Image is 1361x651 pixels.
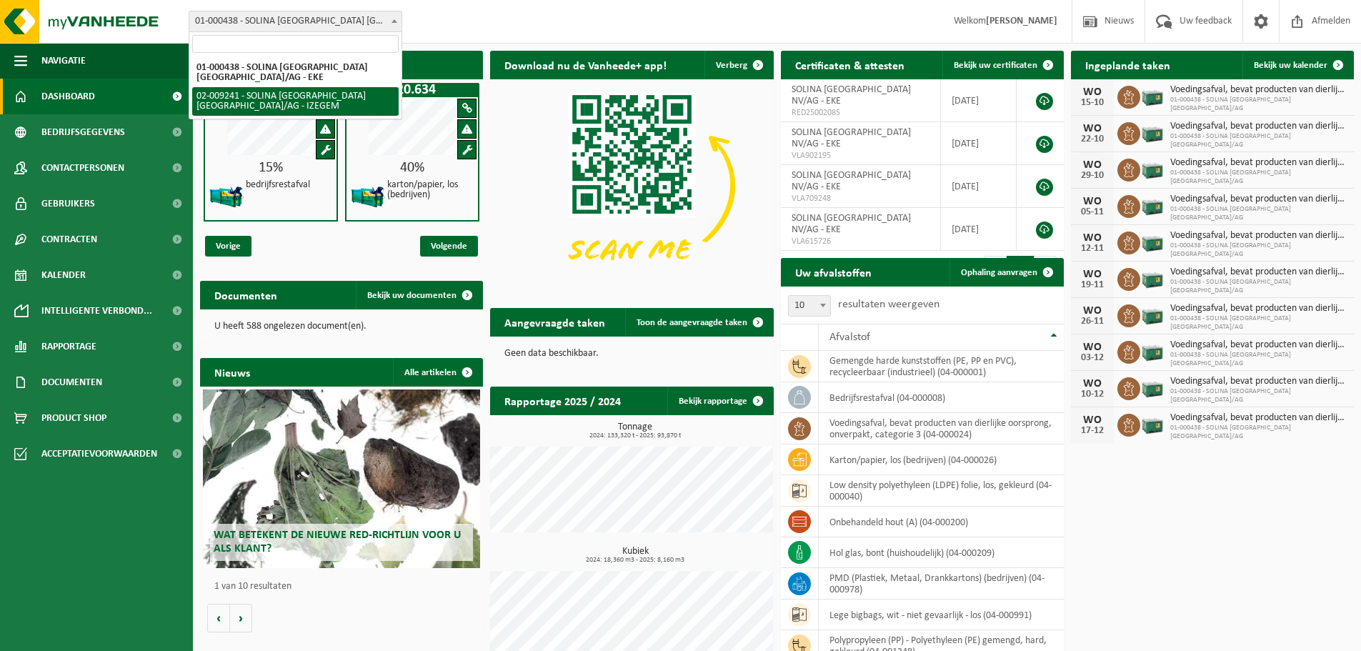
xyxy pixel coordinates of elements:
[1242,51,1352,79] a: Bekijk uw kalender
[1170,121,1347,132] span: Voedingsafval, bevat producten van dierlijke oorsprong, onverpakt, categorie 3
[1140,339,1165,363] img: PB-LB-0680-HPE-GN-01
[200,358,264,386] h2: Nieuws
[490,79,773,292] img: Download de VHEPlus App
[205,236,251,257] span: Vorige
[1078,244,1107,254] div: 12-11
[704,51,772,79] button: Verberg
[819,382,1064,413] td: bedrijfsrestafval (04-000008)
[1140,84,1165,108] img: PB-LB-0680-HPE-GN-01
[1140,156,1165,181] img: PB-LB-0680-HPE-GN-01
[1170,314,1347,332] span: 01-000438 - SOLINA [GEOGRAPHIC_DATA] [GEOGRAPHIC_DATA]/AG
[420,236,478,257] span: Volgende
[942,51,1062,79] a: Bekijk uw certificaten
[819,600,1064,630] td: lege bigbags, wit - niet gevaarlijk - los (04-000991)
[1170,84,1347,96] span: Voedingsafval, bevat producten van dierlijke oorsprong, onverpakt, categorie 3
[789,296,830,316] span: 10
[819,475,1064,507] td: low density polyethyleen (LDPE) folie, los, gekleurd (04-000040)
[1078,280,1107,290] div: 19-11
[819,507,1064,537] td: onbehandeld hout (A) (04-000200)
[497,422,773,439] h3: Tonnage
[941,208,1017,251] td: [DATE]
[1078,353,1107,363] div: 03-12
[192,87,399,116] li: 02-009241 - SOLINA [GEOGRAPHIC_DATA] [GEOGRAPHIC_DATA]/AG - IZEGEM
[203,389,480,568] a: Wat betekent de nieuwe RED-richtlijn voor u als klant?
[829,332,870,343] span: Afvalstof
[625,308,772,337] a: Toon de aangevraagde taken
[497,557,773,564] span: 2024: 18,360 m3 - 2025: 8,160 m3
[1140,302,1165,327] img: PB-LB-0680-HPE-GN-01
[41,436,157,472] span: Acceptatievoorwaarden
[792,193,929,204] span: VLA709248
[214,530,461,555] span: Wat betekent de nieuwe RED-richtlijn voor u als klant?
[1170,132,1347,149] span: 01-000438 - SOLINA [GEOGRAPHIC_DATA] [GEOGRAPHIC_DATA]/AG
[41,400,106,436] span: Product Shop
[941,165,1017,208] td: [DATE]
[1170,96,1347,113] span: 01-000438 - SOLINA [GEOGRAPHIC_DATA] [GEOGRAPHIC_DATA]/AG
[1140,375,1165,399] img: PB-LB-0680-HPE-GN-01
[667,387,772,415] a: Bekijk rapportage
[497,547,773,564] h3: Kubiek
[838,299,939,310] label: resultaten weergeven
[1254,61,1327,70] span: Bekijk uw kalender
[1078,317,1107,327] div: 26-11
[1170,351,1347,368] span: 01-000438 - SOLINA [GEOGRAPHIC_DATA] [GEOGRAPHIC_DATA]/AG
[490,308,619,336] h2: Aangevraagde taken
[41,293,152,329] span: Intelligente verbond...
[1078,98,1107,108] div: 15-10
[41,79,95,114] span: Dashboard
[230,604,252,632] button: Volgende
[1170,157,1347,169] span: Voedingsafval, bevat producten van dierlijke oorsprong, onverpakt, categorie 3
[1170,376,1347,387] span: Voedingsafval, bevat producten van dierlijke oorsprong, onverpakt, categorie 3
[792,150,929,161] span: VLA902195
[792,127,911,149] span: SOLINA [GEOGRAPHIC_DATA] NV/AG - EKE
[200,281,291,309] h2: Documenten
[1078,389,1107,399] div: 10-12
[192,59,399,87] li: 01-000438 - SOLINA [GEOGRAPHIC_DATA] [GEOGRAPHIC_DATA]/AG - EKE
[1170,267,1347,278] span: Voedingsafval, bevat producten van dierlijke oorsprong, onverpakt, categorie 3
[350,179,386,214] img: HK-XZ-20-GN-12
[986,16,1057,26] strong: [PERSON_NAME]
[41,186,95,222] span: Gebruikers
[961,268,1037,277] span: Ophaling aanvragen
[1078,207,1107,217] div: 05-11
[41,329,96,364] span: Rapportage
[1170,412,1347,424] span: Voedingsafval, bevat producten van dierlijke oorsprong, onverpakt, categorie 3
[41,43,86,79] span: Navigatie
[1140,266,1165,290] img: PB-LB-0680-HPE-GN-01
[819,351,1064,382] td: gemengde harde kunststoffen (PE, PP en PVC), recycleerbaar (industrieel) (04-000001)
[205,161,336,175] div: 15%
[41,114,125,150] span: Bedrijfsgegevens
[954,61,1037,70] span: Bekijk uw certificaten
[949,258,1062,287] a: Ophaling aanvragen
[393,358,482,387] a: Alle artikelen
[504,349,759,359] p: Geen data beschikbaar.
[209,179,244,214] img: HK-XZ-20-GN-12
[781,51,919,79] h2: Certificaten & attesten
[214,582,476,592] p: 1 van 10 resultaten
[490,51,681,79] h2: Download nu de Vanheede+ app!
[1170,169,1347,186] span: 01-000438 - SOLINA [GEOGRAPHIC_DATA] [GEOGRAPHIC_DATA]/AG
[189,11,402,31] span: 01-000438 - SOLINA BELGIUM NV/AG - EKE
[1078,196,1107,207] div: WO
[1170,339,1347,351] span: Voedingsafval, bevat producten van dierlijke oorsprong, onverpakt, categorie 3
[356,281,482,309] a: Bekijk uw documenten
[1170,303,1347,314] span: Voedingsafval, bevat producten van dierlijke oorsprong, onverpakt, categorie 3
[1071,51,1185,79] h2: Ingeplande taken
[367,291,457,300] span: Bekijk uw documenten
[819,444,1064,475] td: karton/papier, los (bedrijven) (04-000026)
[246,180,310,190] h4: bedrijfsrestafval
[214,322,469,332] p: U heeft 588 ongelezen document(en).
[497,432,773,439] span: 2024: 133,320 t - 2025: 93,870 t
[1170,424,1347,441] span: 01-000438 - SOLINA [GEOGRAPHIC_DATA] [GEOGRAPHIC_DATA]/AG
[1078,378,1107,389] div: WO
[716,61,747,70] span: Verberg
[1140,193,1165,217] img: PB-LB-0680-HPE-GN-01
[1170,194,1347,205] span: Voedingsafval, bevat producten van dierlijke oorsprong, onverpakt, categorie 3
[819,537,1064,568] td: hol glas, bont (huishoudelijk) (04-000209)
[41,257,86,293] span: Kalender
[819,568,1064,600] td: PMD (Plastiek, Metaal, Drankkartons) (bedrijven) (04-000978)
[490,387,635,414] h2: Rapportage 2025 / 2024
[792,84,911,106] span: SOLINA [GEOGRAPHIC_DATA] NV/AG - EKE
[792,170,911,192] span: SOLINA [GEOGRAPHIC_DATA] NV/AG - EKE
[1170,242,1347,259] span: 01-000438 - SOLINA [GEOGRAPHIC_DATA] [GEOGRAPHIC_DATA]/AG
